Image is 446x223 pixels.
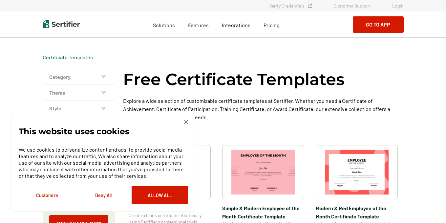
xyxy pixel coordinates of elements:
button: Category [43,69,115,85]
iframe: Chat Widget [413,192,446,223]
div: Breadcrumb [43,54,93,61]
a: Verify Credentials [269,3,312,9]
button: Deny All [75,186,132,204]
h1: Free Certificate Templates [123,69,345,90]
img: Verified [308,4,312,8]
a: Integrations [222,20,250,28]
img: Cookie Popup Close [184,120,188,124]
a: Customer Support [333,3,371,9]
a: Certificate Templates [43,54,93,60]
span: Integrations [222,22,250,28]
button: Allow All [132,186,188,204]
span: Solutions [153,20,175,28]
img: Simple & Modern Employee of the Month Certificate Template [231,150,295,195]
p: We use cookies to personalize content and ads, to provide social media features and to analyze ou... [19,146,188,179]
a: Login [392,3,404,9]
span: Features [188,20,209,28]
button: Theme [43,85,115,101]
span: Pricing [264,22,280,28]
span: Simple & Modern Employee of the Month Certificate Template [222,204,304,220]
button: Customize [19,186,75,204]
p: Explore a wide selection of customizable certificate templates at Sertifier. Whether you need a C... [123,97,404,121]
img: Modern & Red Employee of the Month Certificate Template [325,150,389,195]
button: Go to App [353,16,404,33]
p: This website uses cookies [19,128,129,135]
a: Pricing [264,20,280,28]
span: Modern & Red Employee of the Month Certificate Template [316,204,398,220]
span: Certificate Templates [43,54,93,61]
img: Sertifier | Digital Credentialing Platform [43,20,80,28]
button: Style [43,101,115,116]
